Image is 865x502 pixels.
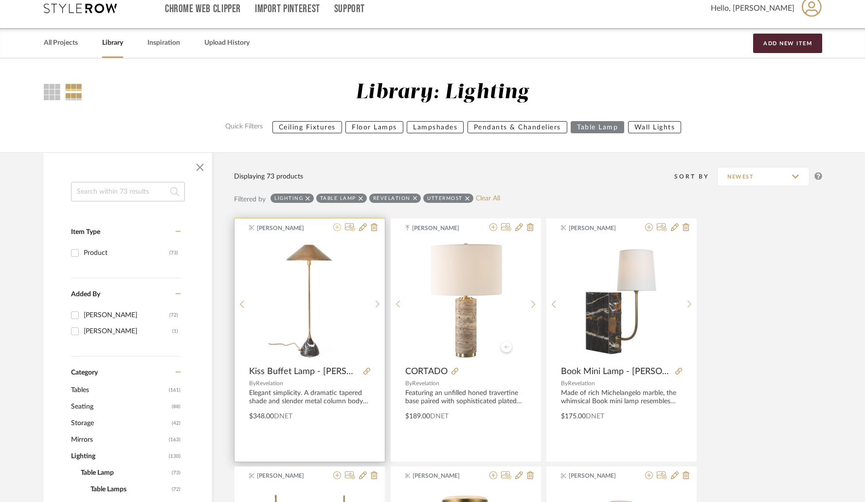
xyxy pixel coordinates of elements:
a: Chrome Web Clipper [165,5,241,13]
span: Item Type [71,229,100,235]
span: (130) [169,448,180,464]
span: [PERSON_NAME] [569,224,630,233]
button: Table Lamp [571,121,624,133]
button: Lampshades [407,121,464,133]
span: DNET [430,413,449,420]
span: Revelation [568,380,595,386]
div: Product [84,245,169,261]
div: Sort By [674,172,717,181]
span: [PERSON_NAME] [257,224,318,233]
button: Wall Lights [628,121,682,133]
div: Library: Lighting [356,80,529,105]
span: [PERSON_NAME] [412,224,473,233]
button: Close [190,158,210,177]
div: Elegant simplicity. A dramatic tapered shade and slender metal column body share the same light a... [249,389,370,406]
button: Ceiling Fixtures [272,121,342,133]
span: [PERSON_NAME] [413,471,474,480]
div: Filtered by [234,194,266,205]
span: [PERSON_NAME] [257,471,318,480]
span: Lighting [71,448,166,465]
div: (72) [169,307,178,323]
span: By [561,380,568,386]
div: Featuring an unfilled honed travertine base paired with sophisticated plated antique brass accent... [405,389,526,406]
div: Table Lamp [320,195,356,201]
span: (161) [169,382,180,398]
div: (1) [172,323,178,339]
div: 0 [561,239,682,361]
a: Library [102,36,123,50]
span: By [249,380,256,386]
span: Hello, [PERSON_NAME] [711,2,794,14]
span: (88) [172,399,180,414]
div: Lighting [274,195,303,201]
span: $348.00 [249,413,274,420]
span: Added By [71,291,100,298]
span: Revelation [412,380,439,386]
span: (73) [172,465,180,481]
span: (72) [172,482,180,497]
span: By [405,380,412,386]
div: Revelation [373,195,411,201]
div: (73) [169,245,178,261]
span: $189.00 [405,413,430,420]
span: Category [71,369,98,377]
a: Upload History [204,36,250,50]
span: [PERSON_NAME] [569,471,630,480]
div: [PERSON_NAME] [84,307,169,323]
a: All Projects [44,36,78,50]
div: 0 [405,239,526,361]
span: (163) [169,432,180,448]
span: (42) [172,415,180,431]
img: Book Mini Lamp - Michelangelo Marble [561,240,682,360]
a: Clear All [476,195,500,203]
div: 0 [250,239,370,361]
span: CORTADO [405,366,448,377]
label: Quick Filters [219,121,269,133]
button: Pendants & Chandeliers [468,121,567,133]
img: CORTADO [418,239,513,361]
a: Support [334,5,365,13]
span: $175.00 [561,413,586,420]
span: Storage [71,415,169,431]
div: Displaying 73 products [234,171,303,182]
button: Floor Lamps [345,121,403,133]
span: DNET [274,413,292,420]
span: Table Lamps [90,481,169,498]
div: Uttermost [427,195,463,201]
span: Book Mini Lamp - [PERSON_NAME] [561,366,671,377]
span: Kiss Buffet Lamp - [PERSON_NAME] [249,366,360,377]
div: [PERSON_NAME] [84,323,172,339]
img: Kiss Buffet Lamp - Michelangelo Marble [250,240,370,360]
span: Seating [71,398,169,415]
span: Revelation [256,380,283,386]
span: Mirrors [71,431,166,448]
a: Inspiration [147,36,180,50]
span: Table Lamp [81,465,169,481]
span: Tables [71,382,166,398]
a: Import Pinterest [255,5,320,13]
input: Search within 73 results [71,182,185,201]
button: Add New Item [753,34,822,53]
span: DNET [586,413,604,420]
div: Made of rich Michelangelo marble, the whimsical Book mini lamp resembles your favorite classic no... [561,389,682,406]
